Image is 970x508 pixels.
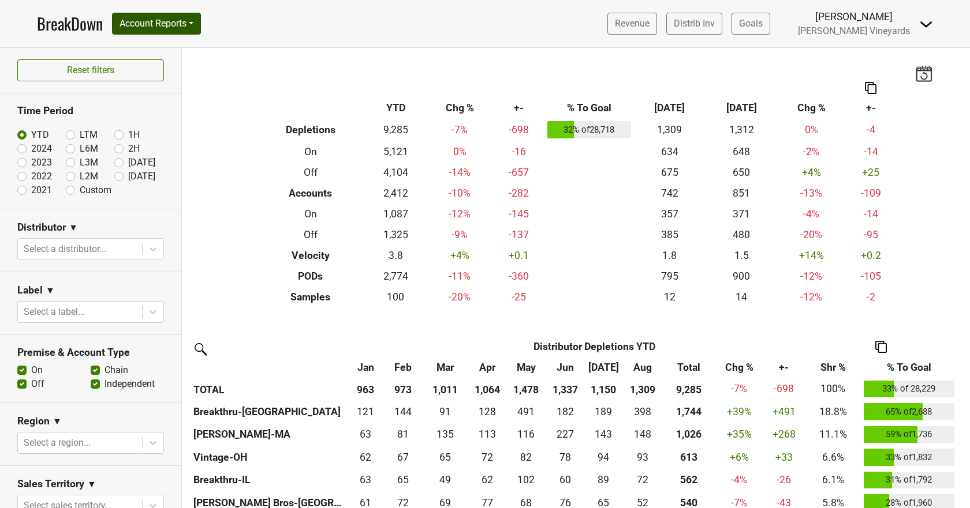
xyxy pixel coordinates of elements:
label: Chain [105,363,128,377]
h3: Region [17,415,50,427]
td: 2,412 [365,183,426,204]
td: +0.1 [494,245,545,266]
th: Mar: activate to sort column ascending [421,357,469,378]
td: -12 % [426,204,494,224]
td: 143.42 [584,423,623,446]
td: -4 % [715,469,763,492]
td: 371 [706,204,778,224]
td: 72 [623,469,662,492]
div: 81 [387,427,419,442]
td: +35 % [715,423,763,446]
div: +491 [766,404,802,419]
h3: Distributor [17,221,66,234]
td: +4 % [426,245,494,266]
div: 189 [587,404,620,419]
div: 65 [424,450,466,465]
h3: Premise & Account Type [17,347,164,359]
td: 14 [706,287,778,307]
td: 1.5 [706,245,778,266]
th: [DATE] [633,97,706,118]
div: 82 [509,450,544,465]
td: -7 % [426,118,494,141]
div: 72 [626,472,659,487]
th: 1,309 [623,378,662,401]
label: 2022 [31,170,52,183]
th: % To Goal: activate to sort column ascending [861,357,957,378]
a: BreakDown [37,12,103,36]
td: 67.15 [384,446,421,469]
td: 144.3 [384,400,421,423]
div: 398 [626,404,659,419]
td: -9 % [426,224,494,245]
td: -95 [845,224,897,245]
th: Chg % [426,97,494,118]
label: L3M [80,156,98,170]
div: 93 [626,450,659,465]
label: LTM [80,128,98,142]
td: 188.5 [584,400,623,423]
td: 4,104 [365,162,426,183]
td: -2 [845,287,897,307]
td: -13 % [778,183,845,204]
th: +- [494,97,545,118]
td: 65.083 [384,469,421,492]
td: 93.56 [584,446,623,469]
td: -698 [494,118,545,141]
h3: Time Period [17,105,164,117]
div: 91 [424,404,466,419]
img: Dropdown Menu [919,17,933,31]
td: 226.66 [547,423,584,446]
img: Copy to clipboard [865,82,876,94]
div: 78 [550,450,581,465]
th: +-: activate to sort column ascending [763,357,805,378]
th: Off [256,162,365,183]
td: -14 % [426,162,494,183]
td: -10 % [426,183,494,204]
label: Independent [105,377,155,391]
td: 480 [706,224,778,245]
td: -16 [494,141,545,162]
td: +39 % [715,400,763,423]
td: -137 [494,224,545,245]
div: 116 [509,427,544,442]
td: 491.083 [506,400,547,423]
td: 6.6% [805,446,861,469]
td: +25 [845,162,897,183]
td: 795 [633,266,706,287]
th: Chg % [778,97,845,118]
td: 648 [706,141,778,162]
td: 634 [633,141,706,162]
img: filter [191,339,209,358]
div: 67 [387,450,419,465]
div: 63 [350,472,382,487]
div: 63 [350,427,382,442]
th: Jun: activate to sort column ascending [547,357,584,378]
label: L2M [80,170,98,183]
div: 491 [509,404,544,419]
td: 2,774 [365,266,426,287]
th: Off [256,224,365,245]
label: L6M [80,142,98,156]
td: 1,309 [633,118,706,141]
th: Vintage-OH [191,446,347,469]
th: TOTAL [191,378,347,401]
td: 80.51 [384,423,421,446]
label: 1H [128,128,140,142]
td: 11.1% [805,423,861,446]
h3: Sales Territory [17,478,84,490]
th: Feb: activate to sort column ascending [384,357,421,378]
th: On [256,141,365,162]
td: 12 [633,287,706,307]
th: Samples [256,287,365,307]
td: 62.5 [347,469,384,492]
label: 2023 [31,156,52,170]
div: 60 [550,472,581,487]
td: -105 [845,266,897,287]
label: On [31,363,43,377]
div: 72 [471,450,503,465]
td: 182.249 [547,400,584,423]
label: Custom [80,183,111,197]
td: 100% [805,378,861,401]
th: Accounts [256,183,365,204]
button: Account Reports [112,13,201,35]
